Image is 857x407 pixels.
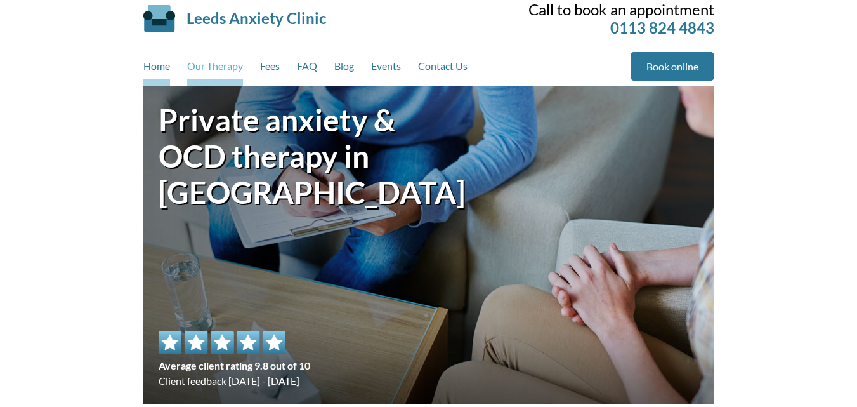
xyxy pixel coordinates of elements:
a: Blog [334,52,354,86]
img: 5 star rating [159,331,285,354]
h1: Private anxiety & OCD therapy in [GEOGRAPHIC_DATA] [159,102,429,210]
a: Events [371,52,401,86]
a: Home [143,52,170,86]
div: Client feedback [DATE] - [DATE] [159,331,310,389]
a: Leeds Anxiety Clinic [186,9,326,27]
a: FAQ [297,52,317,86]
span: Average client rating 9.8 out of 10 [159,358,310,373]
a: Our Therapy [187,52,243,86]
a: Book online [631,52,714,81]
a: Contact Us [418,52,468,86]
a: 0113 824 4843 [610,18,714,37]
a: Fees [260,52,280,86]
